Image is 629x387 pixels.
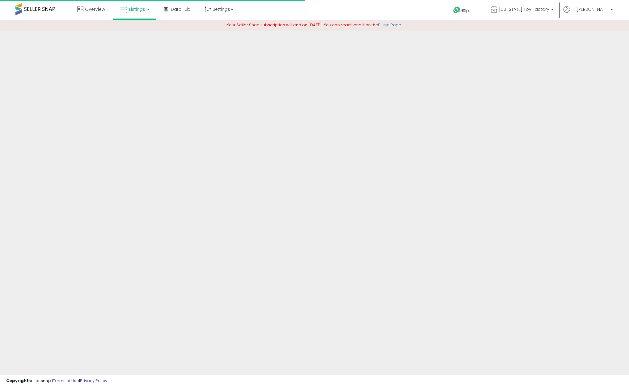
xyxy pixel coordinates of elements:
a: Billing Page [378,22,401,28]
span: Help [461,8,469,13]
span: [US_STATE] Toy Factory [499,6,549,12]
i: Get Help [453,6,461,14]
span: Your Seller Snap subscription will end on [DATE]. You can reactivate it on the . [227,22,402,28]
span: Listings [129,6,145,12]
a: Hi [PERSON_NAME] [564,6,613,20]
span: DataHub [171,6,190,12]
span: Overview [85,6,105,12]
span: Hi [PERSON_NAME] [572,6,609,12]
a: Help [448,2,481,20]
